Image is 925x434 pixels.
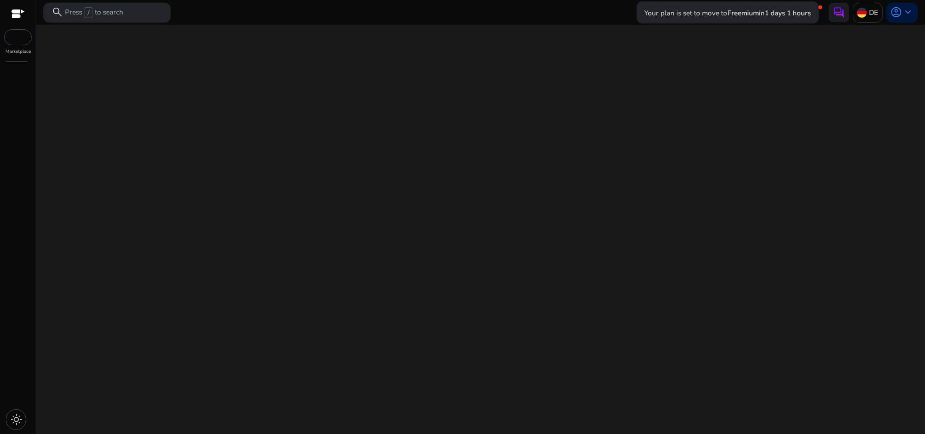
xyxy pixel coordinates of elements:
img: de.svg [857,8,867,18]
b: Freemium [727,8,759,18]
span: account_circle [890,6,902,18]
span: keyboard_arrow_down [902,6,914,18]
p: Marketplace [5,48,31,55]
b: 1 days 1 hours [765,8,811,18]
span: / [84,7,93,18]
p: Press to search [65,7,123,18]
p: DE [869,5,878,20]
p: Your plan is set to move to in [644,5,811,21]
span: search [51,6,63,18]
span: light_mode [10,414,22,425]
